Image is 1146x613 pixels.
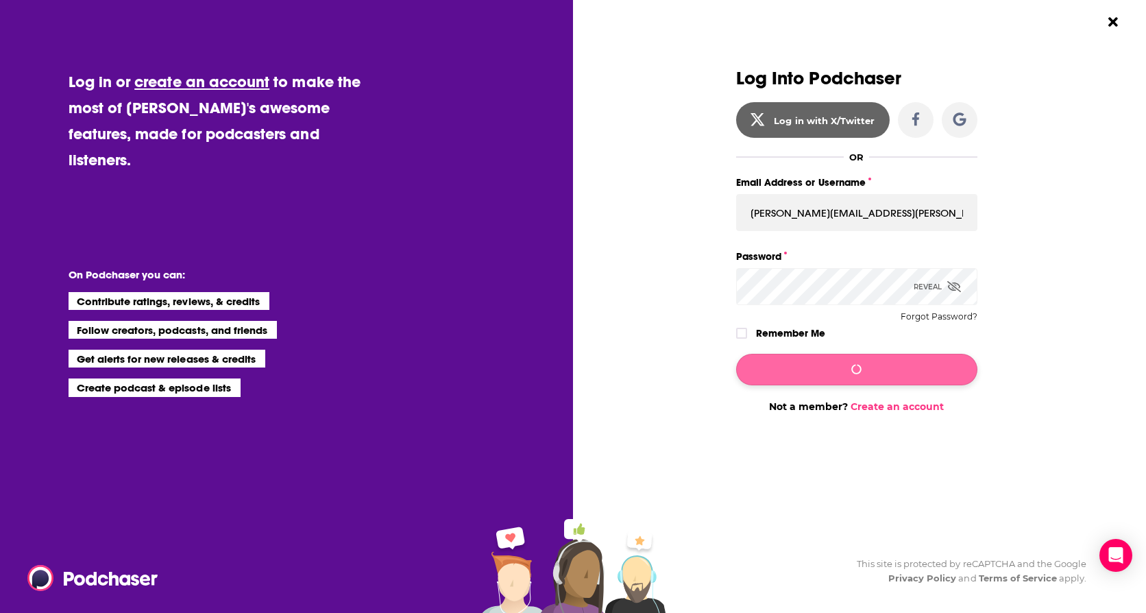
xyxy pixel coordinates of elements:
h3: Log Into Podchaser [736,69,977,88]
img: Podchaser - Follow, Share and Rate Podcasts [27,565,159,591]
a: Terms of Service [979,573,1058,584]
li: Contribute ratings, reviews, & credits [69,292,270,310]
button: Forgot Password? [901,312,977,322]
div: Log in with X/Twitter [774,115,875,126]
label: Password [736,248,977,265]
div: OR [849,152,864,163]
input: Email Address or Username [736,194,977,231]
label: Remember Me [756,324,825,342]
li: Follow creators, podcasts, and friends [69,321,278,339]
a: Create an account [851,400,944,413]
div: Not a member? [736,400,977,413]
a: Privacy Policy [888,573,957,584]
li: On Podchaser you can: [69,268,343,281]
button: Log in with X/Twitter [736,102,890,138]
li: Get alerts for new releases & credits [69,350,265,368]
a: Podchaser - Follow, Share and Rate Podcasts [27,565,148,591]
li: Create podcast & episode lists [69,378,241,396]
a: create an account [134,72,269,91]
div: Open Intercom Messenger [1099,539,1132,572]
button: Close Button [1100,9,1126,35]
label: Email Address or Username [736,173,977,191]
div: This site is protected by reCAPTCHA and the Google and apply. [846,557,1087,586]
div: Reveal [914,268,961,305]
